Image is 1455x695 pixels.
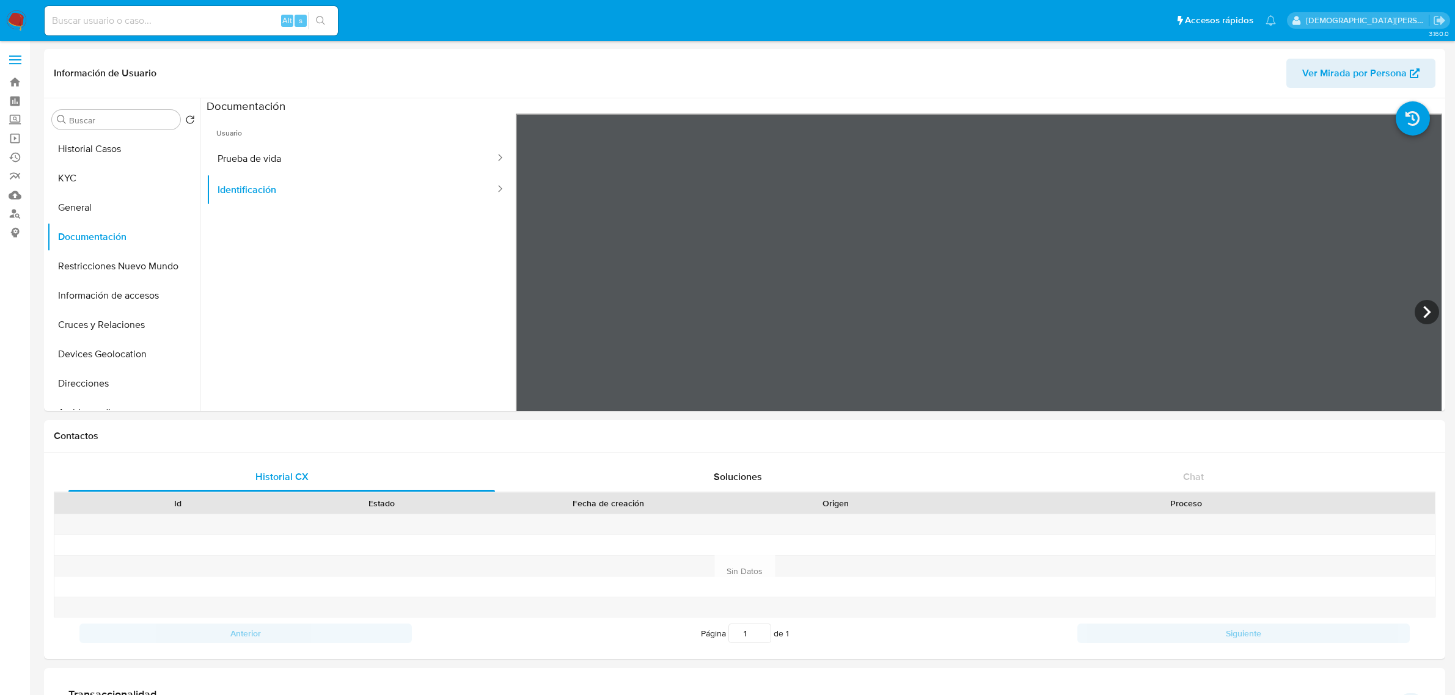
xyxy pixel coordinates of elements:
[47,134,200,164] button: Historial Casos
[47,340,200,369] button: Devices Geolocation
[299,15,302,26] span: s
[288,497,474,509] div: Estado
[47,281,200,310] button: Información de accesos
[47,193,200,222] button: General
[492,497,725,509] div: Fecha de creación
[946,497,1426,509] div: Proceso
[47,398,200,428] button: Archivos adjuntos
[185,115,195,128] button: Volver al orden por defecto
[1302,59,1407,88] span: Ver Mirada por Persona
[84,497,271,509] div: Id
[47,252,200,281] button: Restricciones Nuevo Mundo
[69,115,175,126] input: Buscar
[57,115,67,125] button: Buscar
[1266,15,1276,26] a: Notificaciones
[1077,624,1410,643] button: Siguiente
[1183,470,1204,484] span: Chat
[47,164,200,193] button: KYC
[701,624,789,643] span: Página de
[47,222,200,252] button: Documentación
[1306,15,1429,26] p: cristian.porley@mercadolibre.com
[1185,14,1253,27] span: Accesos rápidos
[1286,59,1435,88] button: Ver Mirada por Persona
[79,624,412,643] button: Anterior
[714,470,762,484] span: Soluciones
[786,627,789,639] span: 1
[47,369,200,398] button: Direcciones
[308,12,333,29] button: search-icon
[54,67,156,79] h1: Información de Usuario
[45,13,338,29] input: Buscar usuario o caso...
[47,310,200,340] button: Cruces y Relaciones
[54,430,1435,442] h1: Contactos
[742,497,929,509] div: Origen
[255,470,309,484] span: Historial CX
[1433,14,1446,27] a: Salir
[282,15,292,26] span: Alt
